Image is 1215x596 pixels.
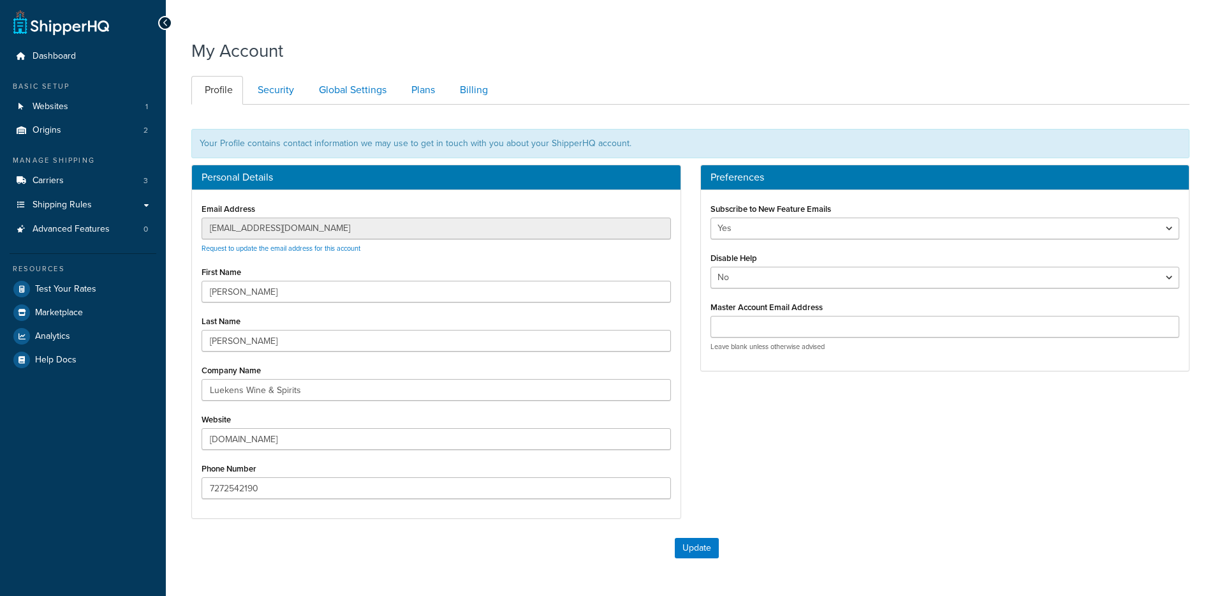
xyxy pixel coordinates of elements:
[10,278,156,301] a: Test Your Rates
[675,538,719,558] button: Update
[35,284,96,295] span: Test Your Rates
[10,348,156,371] a: Help Docs
[35,355,77,366] span: Help Docs
[306,76,397,105] a: Global Settings
[144,224,148,235] span: 0
[144,175,148,186] span: 3
[711,204,831,214] label: Subscribe to New Feature Emails
[202,317,240,326] label: Last Name
[10,95,156,119] li: Websites
[398,76,445,105] a: Plans
[202,243,360,253] a: Request to update the email address for this account
[244,76,304,105] a: Security
[10,169,156,193] li: Carriers
[35,331,70,342] span: Analytics
[144,125,148,136] span: 2
[145,101,148,112] span: 1
[711,342,1180,352] p: Leave blank unless otherwise advised
[33,51,76,62] span: Dashboard
[202,267,241,277] label: First Name
[711,302,823,312] label: Master Account Email Address
[191,76,243,105] a: Profile
[10,301,156,324] a: Marketplace
[35,308,83,318] span: Marketplace
[10,218,156,241] a: Advanced Features 0
[33,200,92,211] span: Shipping Rules
[33,175,64,186] span: Carriers
[202,366,261,375] label: Company Name
[191,38,283,63] h1: My Account
[446,76,498,105] a: Billing
[10,81,156,92] div: Basic Setup
[33,125,61,136] span: Origins
[10,264,156,274] div: Resources
[202,204,255,214] label: Email Address
[10,169,156,193] a: Carriers 3
[10,325,156,348] a: Analytics
[202,415,231,424] label: Website
[13,10,109,35] a: ShipperHQ Home
[33,224,110,235] span: Advanced Features
[191,129,1189,158] div: Your Profile contains contact information we may use to get in touch with you about your ShipperH...
[10,119,156,142] li: Origins
[10,45,156,68] a: Dashboard
[10,155,156,166] div: Manage Shipping
[10,193,156,217] a: Shipping Rules
[202,464,256,473] label: Phone Number
[10,218,156,241] li: Advanced Features
[711,172,1180,183] h3: Preferences
[10,119,156,142] a: Origins 2
[202,172,671,183] h3: Personal Details
[33,101,68,112] span: Websites
[711,253,757,263] label: Disable Help
[10,95,156,119] a: Websites 1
